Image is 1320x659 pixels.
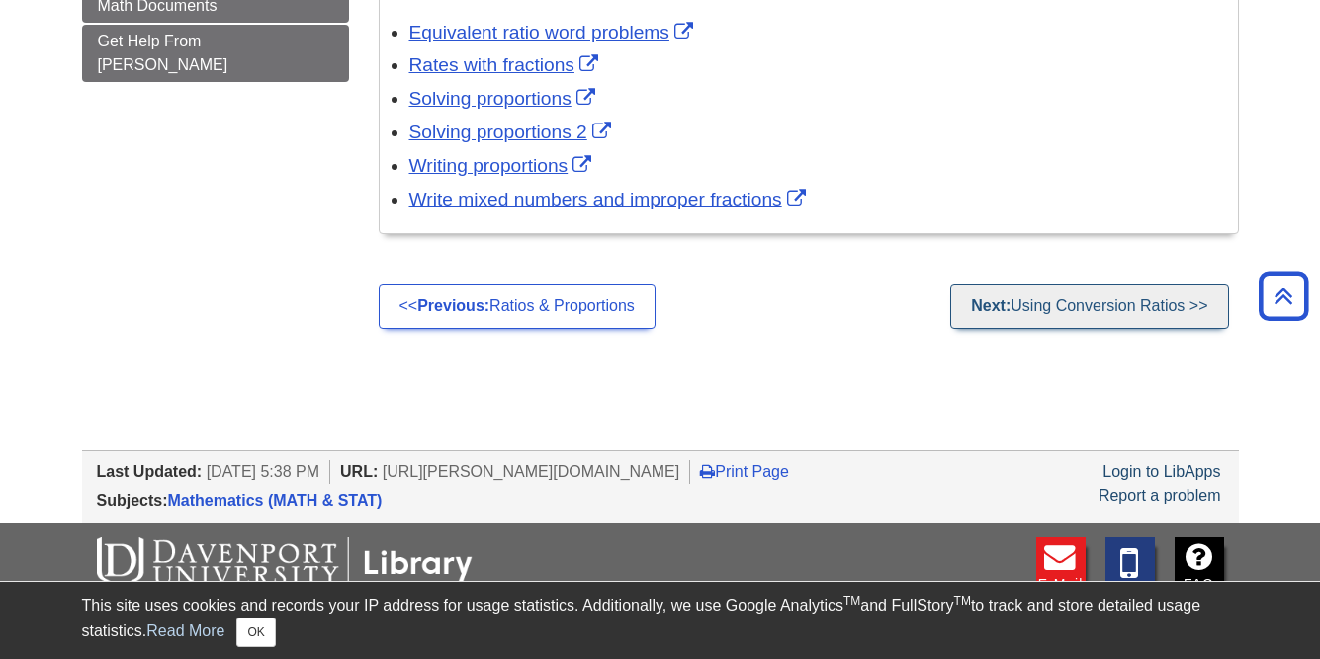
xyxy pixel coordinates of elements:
button: Close [236,618,275,647]
a: Get Help From [PERSON_NAME] [82,25,349,82]
a: Text [1105,537,1155,606]
a: E-mail [1036,537,1086,606]
span: [DATE] 5:38 PM [207,463,319,480]
sup: TM [843,594,860,608]
a: Link opens in new window [409,189,811,209]
div: This site uses cookies and records your IP address for usage statistics. Additionally, we use Goo... [82,594,1239,647]
span: [URL][PERSON_NAME][DOMAIN_NAME] [383,463,680,480]
strong: Next: [971,297,1011,314]
a: Report a problem [1099,487,1221,504]
a: Link opens in new window [409,88,600,109]
a: Read More [146,622,224,639]
img: DU Libraries [97,537,473,589]
sup: TM [954,594,971,608]
span: Get Help From [PERSON_NAME] [98,33,228,73]
a: Login to LibApps [1102,463,1220,480]
a: Mathematics (MATH & STAT) [168,492,383,509]
i: Print Page [700,463,715,479]
span: Subjects: [97,492,168,509]
a: Link opens in new window [409,122,616,142]
a: Back to Top [1252,283,1315,309]
a: FAQ [1175,537,1224,606]
a: Link opens in new window [409,54,603,75]
strong: Previous: [417,297,489,314]
a: Link opens in new window [409,22,698,42]
a: Next:Using Conversion Ratios >> [950,284,1228,329]
a: Print Page [700,463,789,480]
span: URL: [340,463,378,480]
span: Last Updated: [97,463,203,480]
a: Link opens in new window [409,155,597,176]
a: <<Previous:Ratios & Proportions [379,284,656,329]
